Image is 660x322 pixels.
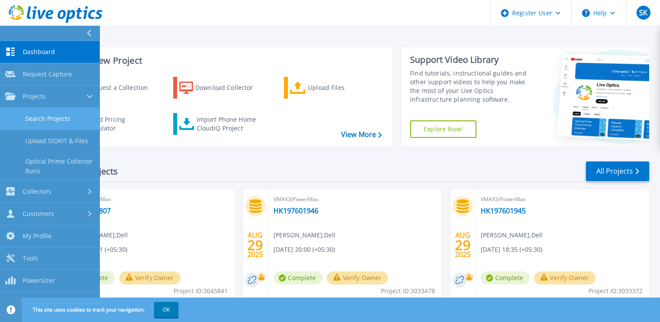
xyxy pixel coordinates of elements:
[481,245,542,254] span: [DATE] 18:35 (+05:30)
[410,69,534,104] div: Find tutorials, instructional guides and other support videos to help you make the most of your L...
[23,277,55,284] span: PowerSizer
[23,70,72,78] span: Request Capture
[274,271,322,284] span: Complete
[481,206,526,215] a: HK197601945
[154,302,178,318] button: OK
[196,115,264,133] div: Import Phone Home CloudIQ Project
[455,241,471,249] span: 29
[195,79,265,96] div: Download Collector
[639,9,647,16] span: SK
[85,115,155,133] div: Cloud Pricing Calculator
[481,230,543,240] span: [PERSON_NAME] , Dell
[173,77,270,99] a: Download Collector
[247,241,263,249] span: 29
[174,286,228,296] span: Project ID: 3045841
[327,271,388,284] button: Verify Owner
[410,120,476,138] a: Explore Now!
[23,232,51,240] span: My Profile
[62,56,381,65] h3: Start a New Project
[308,79,378,96] div: Upload Files
[341,130,382,139] a: View More
[455,229,471,261] div: AUG 2025
[534,271,595,284] button: Verify Owner
[23,188,51,195] span: Collectors
[119,271,181,284] button: Verify Owner
[62,113,159,135] a: Cloud Pricing Calculator
[23,48,55,56] span: Dashboard
[24,302,178,318] span: This site uses cookies to track your navigation.
[247,229,263,261] div: AUG 2025
[274,195,437,204] span: VMAX3/PowerMax
[481,271,530,284] span: Complete
[23,92,46,100] span: Projects
[274,230,335,240] span: [PERSON_NAME] , Dell
[588,286,643,296] span: Project ID: 3033372
[274,245,335,254] span: [DATE] 20:00 (+05:30)
[23,210,54,218] span: Customers
[284,77,381,99] a: Upload Files
[23,254,38,262] span: Tools
[586,161,649,181] a: All Projects
[381,286,435,296] span: Project ID: 3033478
[481,195,644,204] span: VMAX3/PowerMax
[410,54,534,65] div: Support Video Library
[274,206,318,215] a: HK197601946
[87,79,157,96] div: Request a Collection
[66,195,229,204] span: VMAX3/PowerMax
[62,77,159,99] a: Request a Collection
